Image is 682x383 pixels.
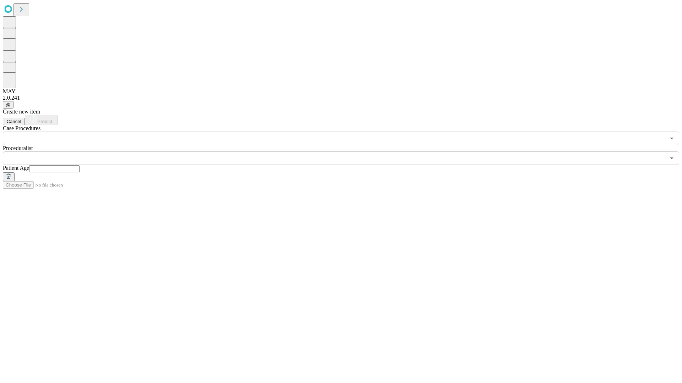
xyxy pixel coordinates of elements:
[667,133,677,143] button: Open
[3,101,13,109] button: @
[25,115,58,125] button: Predict
[3,95,679,101] div: 2.0.241
[3,118,25,125] button: Cancel
[3,145,33,151] span: Proceduralist
[3,109,40,115] span: Create new item
[6,102,11,107] span: @
[3,125,40,131] span: Scheduled Procedure
[6,119,21,124] span: Cancel
[667,153,677,163] button: Open
[3,88,679,95] div: MAY
[37,119,52,124] span: Predict
[3,165,29,171] span: Patient Age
